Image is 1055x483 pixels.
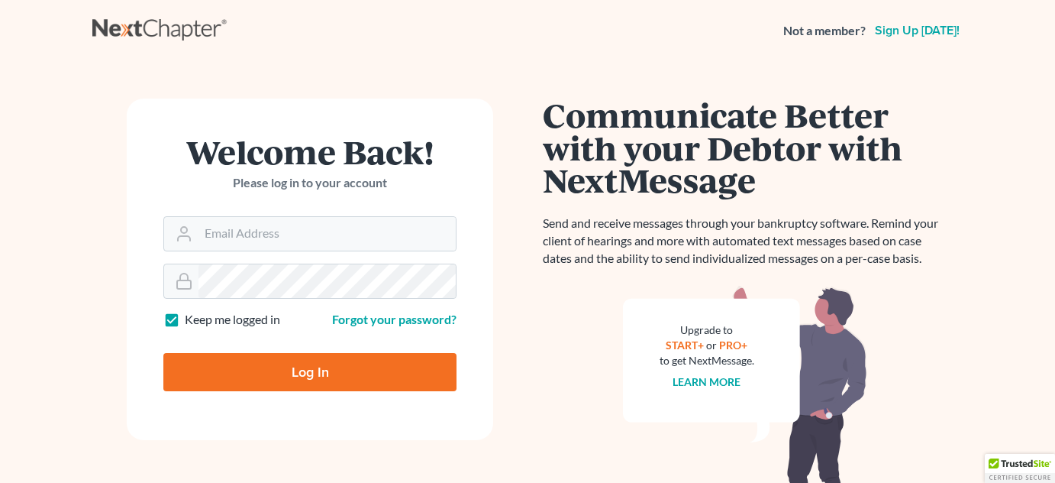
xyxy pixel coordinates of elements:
[666,339,705,352] a: START+
[660,353,754,368] div: to get NextMessage.
[673,375,741,388] a: Learn more
[707,339,718,352] span: or
[720,339,748,352] a: PRO+
[985,454,1055,483] div: TrustedSite Certified
[543,99,947,196] h1: Communicate Better with your Debtor with NextMessage
[783,22,866,40] strong: Not a member?
[543,215,947,267] p: Send and receive messages through your bankruptcy software. Remind your client of hearings and mo...
[872,24,963,37] a: Sign up [DATE]!
[163,174,457,192] p: Please log in to your account
[163,353,457,391] input: Log In
[198,217,456,251] input: Email Address
[185,311,280,329] label: Keep me logged in
[660,323,754,338] div: Upgrade to
[163,135,457,168] h1: Welcome Back!
[332,312,457,326] a: Forgot your password?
